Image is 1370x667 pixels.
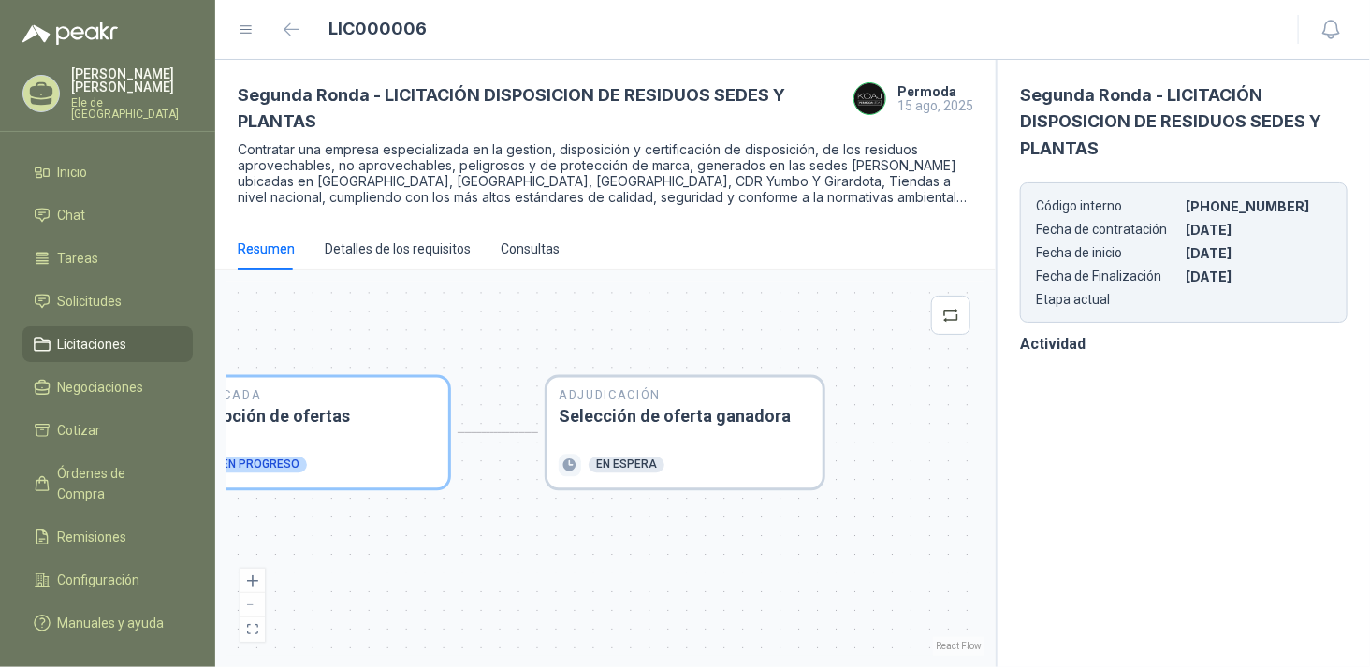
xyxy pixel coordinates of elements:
a: Órdenes de Compra [22,456,193,512]
span: Inicio [58,162,88,182]
p: Fecha de inicio [1036,245,1182,261]
span: Solicitudes [58,291,123,312]
div: React Flow controls [240,569,265,642]
a: Solicitudes [22,283,193,319]
span: Cotizar [58,420,101,441]
img: Logo peakr [22,22,118,45]
a: Manuales y ayuda [22,605,193,641]
p: Fecha de contratación [1036,222,1182,238]
h4: Permoda [897,85,973,98]
p: Adjudicación [559,388,811,400]
p: [PERSON_NAME] [PERSON_NAME] [71,67,193,94]
div: PublicadaRecepción de ofertasEn progreso [173,377,448,487]
button: zoom in [240,569,265,593]
p: [DATE] [1186,222,1332,238]
h3: Selección de oferta ganadora [559,408,811,425]
p: 15 ago, 2025 [897,98,973,113]
a: Remisiones [22,519,193,555]
span: Configuración [58,570,140,590]
a: Chat [22,197,193,233]
p: [DATE] [1186,268,1332,284]
a: React Flow attribution [936,641,982,651]
div: En progreso [214,457,307,473]
div: AdjudicaciónSelección de oferta ganadoraEn espera [547,377,823,487]
h1: LIC000006 [329,16,428,42]
p: Ele de [GEOGRAPHIC_DATA] [71,97,193,120]
a: Configuración [22,562,193,598]
button: retweet [931,296,970,335]
span: Órdenes de Compra [58,463,175,504]
p: Fecha de Finalización [1036,268,1182,284]
span: Licitaciones [58,334,127,355]
h3: Segunda Ronda - LICITACIÓN DISPOSICION DE RESIDUOS SEDES Y PLANTAS [238,82,853,136]
p: Código interno [1036,198,1182,214]
img: Company Logo [854,83,885,114]
p: Publicada [184,388,437,400]
p: [DATE] [1186,245,1332,261]
span: Chat [58,205,86,225]
div: Detalles de los requisitos [325,239,471,259]
a: Negociaciones [22,370,193,405]
h3: Segunda Ronda - LICITACIÓN DISPOSICION DE RESIDUOS SEDES Y PLANTAS [1020,82,1348,162]
a: Inicio [22,154,193,190]
p: Etapa actual [1036,292,1182,307]
a: Licitaciones [22,326,193,362]
div: Resumen [238,239,295,259]
a: Cotizar [22,413,193,448]
a: Tareas [22,240,193,276]
p: Contratar una empresa especializada en la gestion, disposición y certificación de disposición, de... [238,141,973,205]
span: Negociaciones [58,377,144,398]
div: Consultas [501,239,560,259]
span: Remisiones [58,527,127,547]
h3: Actividad [1020,332,1348,355]
span: Tareas [58,248,99,268]
div: En espera [589,457,664,473]
button: zoom out [240,593,265,617]
h3: Recepción de ofertas [184,408,437,425]
span: Manuales y ayuda [58,613,165,633]
button: fit view [240,617,265,642]
p: [PHONE_NUMBER] [1186,198,1332,214]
